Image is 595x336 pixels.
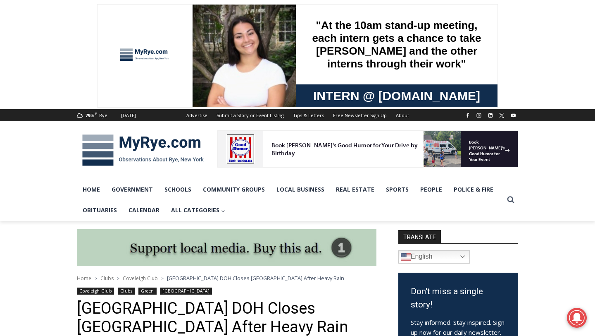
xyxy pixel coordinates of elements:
a: [GEOGRAPHIC_DATA] [160,288,212,295]
a: English [398,250,470,264]
a: Home [77,179,106,200]
span: > [95,276,97,281]
a: Tips & Letters [288,109,328,121]
img: support local media, buy this ad [77,229,376,266]
a: Sports [380,179,414,200]
a: YouTube [508,110,518,120]
div: "Chef [PERSON_NAME] omakase menu is nirvana for lovers of great Japanese food." [85,52,117,99]
a: Book [PERSON_NAME]'s Good Humor for Your Event [245,2,298,38]
a: Government [106,179,159,200]
span: 79.5 [85,112,94,118]
span: Open Tues. - Sun. [PHONE_NUMBER] [2,85,81,117]
a: Open Tues. - Sun. [PHONE_NUMBER] [0,83,83,103]
nav: Secondary Navigation [182,109,414,121]
span: [GEOGRAPHIC_DATA] DOH Closes [GEOGRAPHIC_DATA] After Heavy Rain [167,274,344,282]
button: Child menu of All Categories [165,200,231,221]
a: Advertise [182,109,212,121]
img: MyRye.com [77,129,209,172]
span: > [117,276,119,281]
a: People [414,179,448,200]
a: Schools [159,179,197,200]
a: Local Business [271,179,330,200]
button: View Search Form [503,192,518,207]
span: > [161,276,164,281]
img: s_800_d653096d-cda9-4b24-94f4-9ae0c7afa054.jpeg [200,0,250,38]
a: Linkedin [486,110,495,120]
a: Real Estate [330,179,380,200]
nav: Primary Navigation [77,179,503,221]
a: Intern @ [DOMAIN_NAME] [199,80,400,103]
a: Police & Fire [448,179,499,200]
a: Community Groups [197,179,271,200]
strong: TRANSLATE [398,230,441,243]
span: Intern @ [DOMAIN_NAME] [216,82,383,101]
div: [DATE] [121,112,136,119]
a: About [391,109,414,121]
a: Instagram [474,110,484,120]
div: "At the 10am stand-up meeting, each intern gets a chance to take [PERSON_NAME] and the other inte... [209,0,390,80]
a: X [497,110,507,120]
a: Submit a Story or Event Listing [212,109,288,121]
img: en [401,252,411,262]
a: Facebook [463,110,473,120]
a: Clubs [100,275,114,282]
a: Obituaries [77,200,123,221]
a: Clubs [118,288,135,295]
a: Coveleigh Club [123,275,158,282]
a: Free Newsletter Sign Up [328,109,391,121]
nav: Breadcrumbs [77,274,376,282]
div: Book [PERSON_NAME]'s Good Humor for Your Drive by Birthday [54,11,204,26]
h3: Don't miss a single story! [411,285,506,311]
a: Coveleigh Club [77,288,114,295]
span: F [95,111,97,115]
div: Rye [99,112,107,119]
a: Green [138,288,157,295]
h4: Book [PERSON_NAME]'s Good Humor for Your Event [252,9,288,32]
a: Calendar [123,200,165,221]
a: Home [77,275,91,282]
